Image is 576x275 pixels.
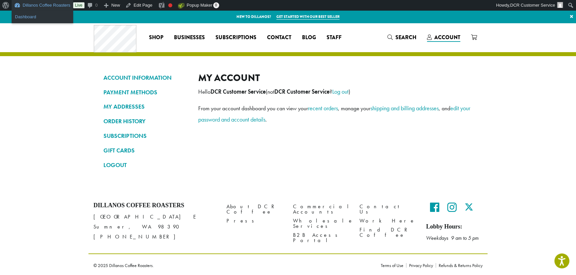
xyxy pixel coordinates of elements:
a: LOGOUT [103,159,188,171]
a: recent orders [308,104,338,112]
a: SUBSCRIPTIONS [103,130,188,141]
a: Find DCR Coffee [360,226,416,240]
a: About DCR Coffee [226,202,283,216]
a: PAYMENT METHODS [103,87,188,98]
a: Dashboard [12,13,73,21]
ul: Dillanos Coffee Roasters [12,11,73,23]
span: Search [395,34,416,41]
span: 0 [213,2,219,8]
p: Hello (not ? ) [198,86,473,97]
h4: Dillanos Coffee Roasters [93,202,216,209]
a: × [567,11,576,23]
a: Live [73,2,84,8]
a: Staff [321,32,347,43]
em: Weekdays 9 am to 5 pm [426,234,479,241]
span: Account [434,34,460,41]
a: shipping and billing addresses [370,104,439,112]
strong: DCR Customer Service [211,88,266,95]
h5: Lobby Hours: [426,223,483,230]
a: Press [226,217,283,226]
span: Blog [302,34,316,42]
span: Subscriptions [215,34,256,42]
a: Commercial Accounts [293,202,350,216]
p: © 2025 Dillanos Coffee Roasters. [93,263,371,268]
span: Contact [267,34,291,42]
a: Terms of Use [381,263,406,268]
a: Search [382,32,422,43]
span: DCR Customer Service [510,3,555,8]
a: ACCOUNT INFORMATION [103,72,188,83]
p: [GEOGRAPHIC_DATA] E Sumner, WA 98390 [PHONE_NUMBER] [93,212,216,242]
div: Focus keyphrase not set [168,3,172,7]
span: Staff [326,34,341,42]
a: Log out [332,88,349,95]
a: GIFT CARDS [103,145,188,156]
span: Shop [149,34,163,42]
a: ORDER HISTORY [103,116,188,127]
h2: My account [198,72,473,84]
a: Wholesale Services [293,217,350,231]
a: Get started with our best seller [276,14,340,20]
strong: DCR Customer Service [274,88,330,95]
a: Contact Us [360,202,416,216]
a: MY ADDRESSES [103,101,188,112]
a: Work Here [360,217,416,226]
a: Privacy Policy [406,263,436,268]
nav: Account pages [103,72,188,176]
a: B2B Access Portal [293,231,350,245]
p: From your account dashboard you can view your , manage your , and . [198,103,473,125]
span: Businesses [174,34,205,42]
a: Refunds & Returns Policy [436,263,483,268]
a: Shop [143,32,168,43]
